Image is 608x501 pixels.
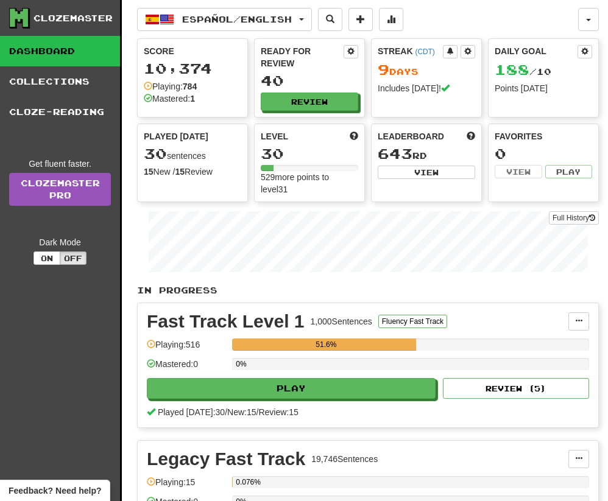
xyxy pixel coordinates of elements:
[144,80,197,93] div: Playing:
[318,8,342,31] button: Search sentences
[144,167,154,177] strong: 15
[147,450,305,468] div: Legacy Fast Track
[225,407,227,417] span: /
[311,315,372,328] div: 1,000 Sentences
[545,165,593,178] button: Play
[378,146,475,162] div: rd
[348,8,373,31] button: Add sentence to collection
[443,378,589,399] button: Review (5)
[9,485,101,497] span: Open feedback widget
[378,62,475,78] div: Day s
[495,66,551,77] span: / 10
[261,45,344,69] div: Ready for Review
[261,73,358,88] div: 40
[467,130,475,142] span: This week in points, UTC
[137,8,312,31] button: Español/English
[549,211,599,225] button: Full History
[137,284,599,296] p: In Progress
[9,158,111,170] div: Get fluent faster.
[495,82,592,94] div: Points [DATE]
[378,166,475,179] button: View
[144,146,241,162] div: sentences
[495,146,592,161] div: 0
[9,173,111,206] a: ClozemasterPro
[495,165,542,178] button: View
[261,146,358,161] div: 30
[147,476,226,496] div: Playing: 15
[378,145,412,162] span: 643
[378,82,475,94] div: Includes [DATE]!
[227,407,256,417] span: New: 15
[144,130,208,142] span: Played [DATE]
[144,166,241,178] div: New / Review
[379,8,403,31] button: More stats
[378,315,447,328] button: Fluency Fast Track
[378,45,443,57] div: Streak
[147,312,305,331] div: Fast Track Level 1
[147,378,436,399] button: Play
[147,358,226,378] div: Mastered: 0
[144,61,241,76] div: 10,374
[256,407,259,417] span: /
[350,130,358,142] span: Score more points to level up
[9,236,111,248] div: Dark Mode
[175,167,185,177] strong: 15
[495,130,592,142] div: Favorites
[183,82,197,91] strong: 784
[378,130,444,142] span: Leaderboard
[495,45,578,58] div: Daily Goal
[60,251,87,265] button: Off
[415,47,434,56] a: (CDT)
[182,14,292,24] span: Español / English
[261,93,358,111] button: Review
[158,407,225,417] span: Played [DATE]: 30
[258,407,298,417] span: Review: 15
[190,94,195,103] strong: 1
[261,130,288,142] span: Level
[495,61,529,78] span: 188
[311,453,378,465] div: 19,746 Sentences
[34,12,113,24] div: Clozemaster
[378,61,389,78] span: 9
[147,338,226,359] div: Playing: 516
[144,45,241,57] div: Score
[261,171,358,195] div: 529 more points to level 31
[144,145,167,162] span: 30
[236,338,416,351] div: 51.6%
[34,251,60,265] button: On
[144,93,195,105] div: Mastered:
